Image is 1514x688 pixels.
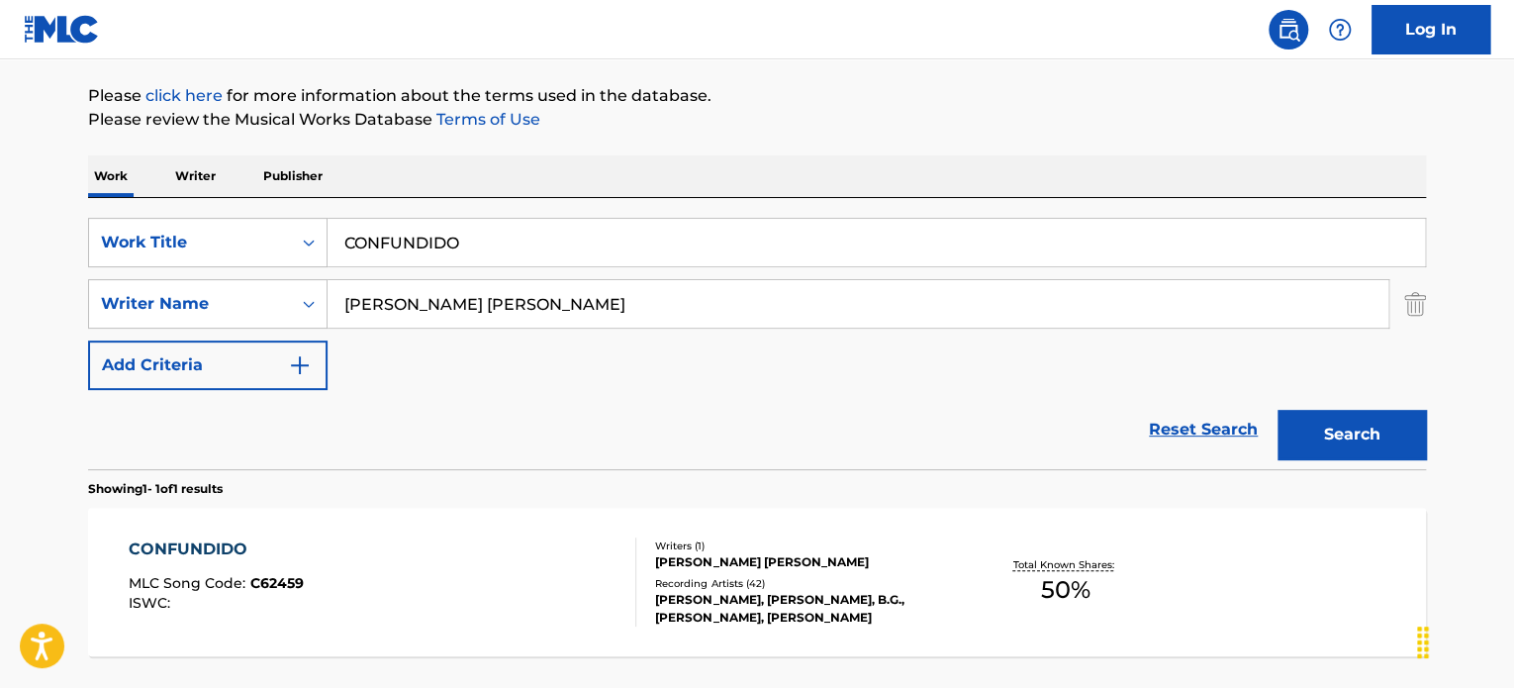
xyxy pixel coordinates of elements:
img: Delete Criterion [1404,279,1426,329]
a: Log In [1372,5,1490,54]
div: [PERSON_NAME] [PERSON_NAME] [655,553,954,571]
div: Help [1320,10,1360,49]
img: MLC Logo [24,15,100,44]
div: Writer Name [101,292,279,316]
p: Writer [169,155,222,197]
span: C62459 [250,574,304,592]
p: Publisher [257,155,329,197]
a: Terms of Use [432,110,540,129]
img: 9d2ae6d4665cec9f34b9.svg [288,353,312,377]
div: Drag [1407,613,1439,672]
img: search [1277,18,1300,42]
iframe: Chat Widget [1415,593,1514,688]
div: Work Title [101,231,279,254]
img: help [1328,18,1352,42]
p: Showing 1 - 1 of 1 results [88,480,223,498]
a: CONFUNDIDOMLC Song Code:C62459ISWC:Writers (1)[PERSON_NAME] [PERSON_NAME]Recording Artists (42)[P... [88,508,1426,656]
button: Add Criteria [88,341,328,390]
p: Please for more information about the terms used in the database. [88,84,1426,108]
p: Total Known Shares: [1012,557,1118,572]
a: click here [145,86,223,105]
span: 50 % [1041,572,1090,608]
div: Writers ( 1 ) [655,539,954,553]
div: Recording Artists ( 42 ) [655,576,954,591]
span: MLC Song Code : [129,574,250,592]
p: Please review the Musical Works Database [88,108,1426,132]
form: Search Form [88,218,1426,469]
a: Reset Search [1139,408,1268,451]
p: Work [88,155,134,197]
a: Public Search [1269,10,1308,49]
button: Search [1277,410,1426,459]
span: ISWC : [129,594,175,612]
div: CONFUNDIDO [129,538,304,561]
div: [PERSON_NAME], [PERSON_NAME], B.G., [PERSON_NAME], [PERSON_NAME] [655,591,954,627]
